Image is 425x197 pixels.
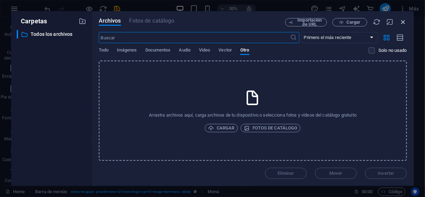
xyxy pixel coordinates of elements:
p: Arrastra archivos aquí, carga archivos de tu dispositivo o selecciona fotos y vídeos del catálogo... [149,112,356,118]
div: ​ [17,30,18,39]
span: Video [199,46,210,56]
p: Todos los archivos [31,30,73,38]
input: Buscar [99,32,290,43]
span: Imágenes [117,46,137,56]
span: Importación de URL [296,18,324,26]
span: Audio [179,46,191,56]
span: Cargar [208,124,235,132]
i: Crear carpeta [79,17,86,25]
button: Importación de URL [285,18,327,26]
p: Carpetas [17,17,47,26]
span: Documentos [145,46,171,56]
span: Todo [99,46,109,56]
span: Vector [219,46,232,56]
span: Cargar [346,20,361,24]
button: Cargar [205,124,238,132]
span: Este tipo de archivo no es soportado por este elemento [129,17,175,25]
span: Fotos de catálogo [244,124,298,132]
button: Cargar [332,18,367,26]
span: Archivos [99,17,121,25]
span: Otro [240,46,249,56]
p: Solo muestra los archivos que no están usándose en el sitio web. Los archivos añadidos durante es... [378,47,407,54]
button: Fotos de catálogo [241,124,301,132]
